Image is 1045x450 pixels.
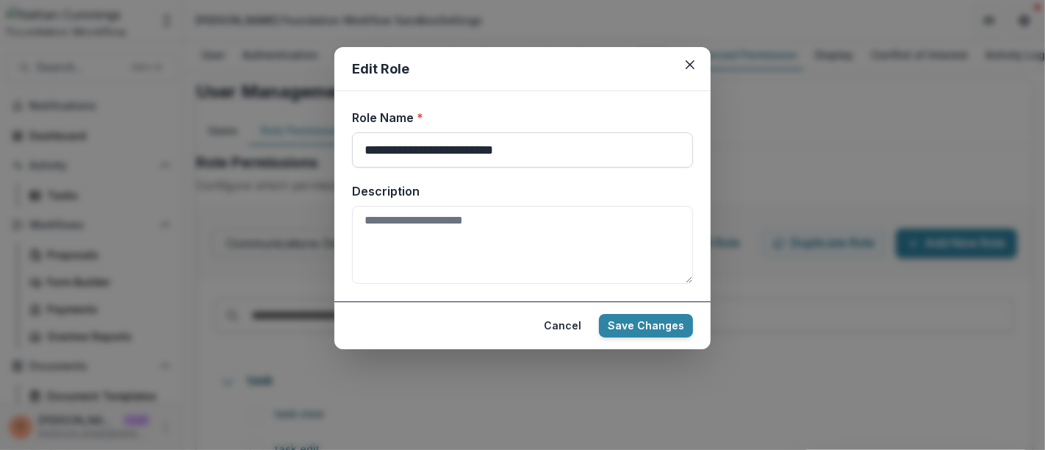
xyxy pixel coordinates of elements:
[352,109,684,126] label: Role Name
[535,314,590,337] button: Cancel
[678,53,702,76] button: Close
[599,314,693,337] button: Save Changes
[352,182,684,200] label: Description
[352,59,693,79] p: Edit Role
